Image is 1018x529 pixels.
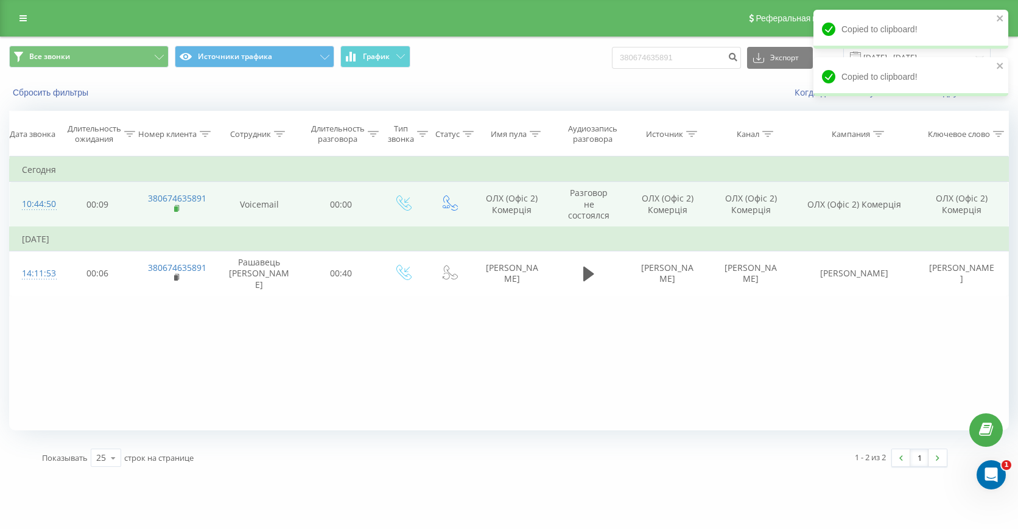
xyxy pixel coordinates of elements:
td: ОЛХ (Офіс 2) Комерція [916,182,1008,227]
td: [DATE] [10,227,1009,251]
button: Экспорт [747,47,813,69]
td: [PERSON_NAME] [793,251,916,296]
td: [PERSON_NAME] [626,251,709,296]
button: График [340,46,410,68]
div: Источник [646,129,683,139]
span: строк на странице [124,452,194,463]
div: Канал [737,129,759,139]
td: 00:40 [302,251,379,296]
td: ОЛХ (Офіс 2) Комерція [626,182,709,227]
div: Кампания [832,129,870,139]
button: Все звонки [9,46,169,68]
a: 380674635891 [148,192,206,204]
td: 00:00 [302,182,379,227]
div: Тип звонка [388,124,414,144]
td: ОЛХ (Офіс 2) Комерція [793,182,916,227]
div: Аудиозапись разговора [563,124,623,144]
iframe: Intercom live chat [977,460,1006,489]
span: Реферальная программа [756,13,855,23]
td: Voicemail [216,182,303,227]
td: ОЛХ (Офіс 2) Комерція [709,182,793,227]
td: 00:06 [59,251,136,296]
div: Имя пула [491,129,527,139]
div: Длительность разговора [311,124,365,144]
div: 1 - 2 из 2 [855,451,886,463]
div: Copied to clipboard! [813,57,1008,96]
button: close [996,13,1005,25]
div: 14:11:53 [22,262,47,286]
div: 25 [96,452,106,464]
div: 10:44:50 [22,192,47,216]
td: 00:09 [59,182,136,227]
div: Дата звонка [10,129,55,139]
button: Источники трафика [175,46,334,68]
a: Когда данные могут отличаться от других систем [795,86,1009,98]
td: [PERSON_NAME] [472,251,552,296]
div: Статус [435,129,460,139]
td: [PERSON_NAME] [916,251,1008,296]
div: Длительность ожидания [68,124,121,144]
button: Сбросить фильтры [9,87,94,98]
td: Сегодня [10,158,1009,182]
a: 1 [910,449,928,466]
span: Все звонки [29,52,70,61]
div: Copied to clipboard! [813,10,1008,49]
td: ОЛХ (Офіс 2) Комерція [472,182,552,227]
a: 380674635891 [148,262,206,273]
span: Показывать [42,452,88,463]
span: График [363,52,390,61]
span: Разговор не состоялся [568,187,609,220]
div: Номер клиента [138,129,197,139]
span: 1 [1002,460,1011,470]
div: Сотрудник [230,129,271,139]
td: [PERSON_NAME] [709,251,793,296]
button: close [996,61,1005,72]
div: Ключевое слово [928,129,990,139]
td: Рашавець [PERSON_NAME] [216,251,303,296]
input: Поиск по номеру [612,47,741,69]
